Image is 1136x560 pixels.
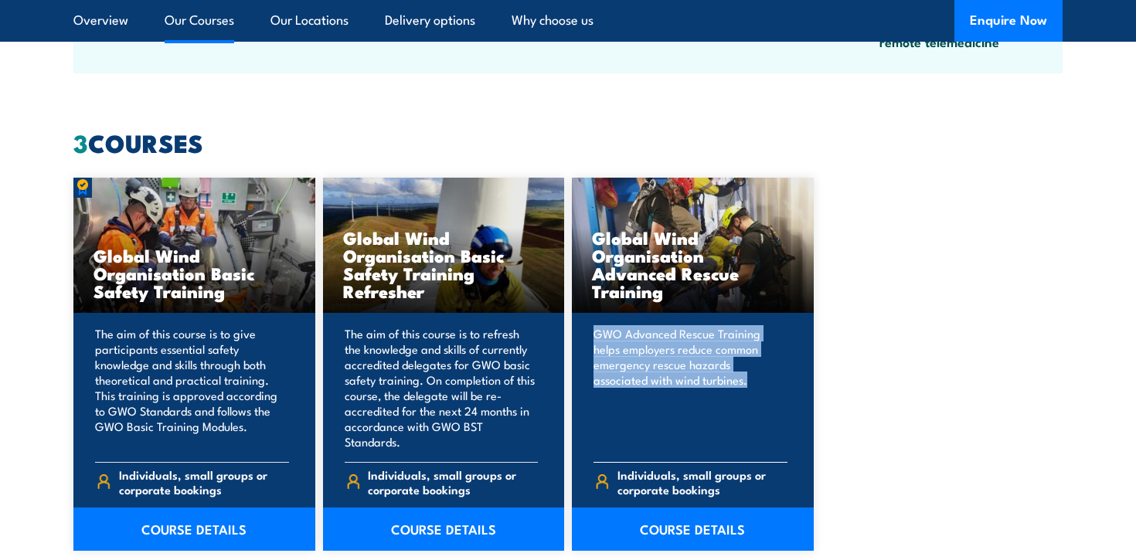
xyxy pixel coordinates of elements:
span: Individuals, small groups or corporate bookings [617,467,787,497]
a: COURSE DETAILS [572,507,814,551]
a: COURSE DETAILS [73,507,315,551]
p: GWO Advanced Rescue Training helps employers reduce common emergency rescue hazards associated wi... [594,326,787,450]
a: COURSE DETAILS [323,507,565,551]
span: Individuals, small groups or corporate bookings [119,467,289,497]
h3: Global Wind Organisation Advanced Rescue Training [592,229,794,300]
p: The aim of this course is to refresh the knowledge and skills of currently accredited delegates f... [345,326,539,450]
h3: Global Wind Organisation Basic Safety Training [94,246,295,300]
p: The aim of this course is to give participants essential safety knowledge and skills through both... [95,326,289,450]
strong: 3 [73,123,88,161]
span: Individuals, small groups or corporate bookings [368,467,538,497]
h2: COURSES [73,131,1063,153]
h3: Global Wind Organisation Basic Safety Training Refresher [343,229,545,300]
